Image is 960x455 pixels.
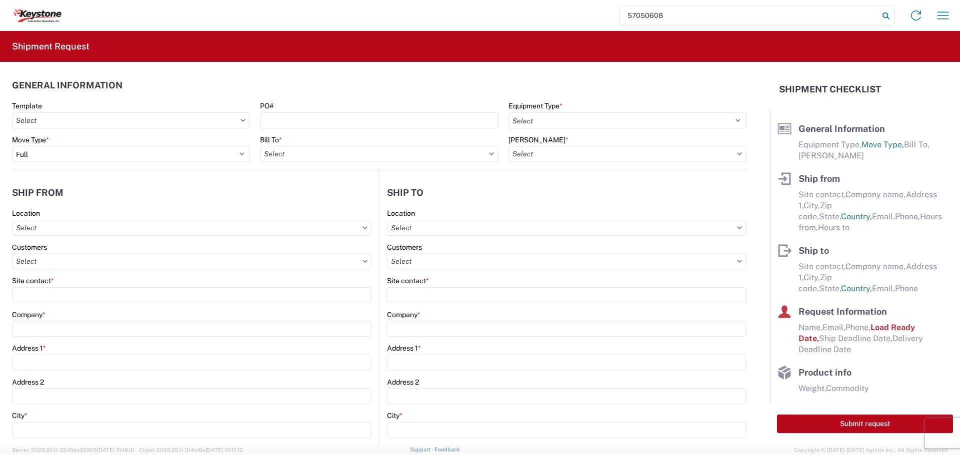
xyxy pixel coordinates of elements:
[387,411,402,420] label: City
[872,284,895,293] span: Email,
[387,310,420,319] label: Company
[12,188,63,198] h2: Ship from
[12,40,89,52] h2: Shipment Request
[387,276,429,285] label: Site contact
[12,276,54,285] label: Site contact
[861,140,904,149] span: Move Type,
[798,151,864,160] span: [PERSON_NAME]
[803,201,820,210] span: City,
[260,135,282,144] label: Bill To
[895,284,918,293] span: Phone
[260,146,497,162] input: Select
[819,334,892,343] span: Ship Deadline Date,
[841,284,872,293] span: Country,
[819,284,841,293] span: State,
[139,447,243,453] span: Client: 2025.20.0-314a16e
[798,190,845,199] span: Site contact,
[826,384,869,393] span: Commodity
[434,447,460,453] a: Feedback
[798,367,851,378] span: Product info
[904,140,929,149] span: Bill To,
[818,223,849,232] span: Hours to
[798,323,822,332] span: Name,
[620,6,879,25] input: Shipment, tracking or reference number
[798,173,840,184] span: Ship from
[803,273,820,282] span: City,
[12,411,27,420] label: City
[387,220,746,236] input: Select
[798,262,845,271] span: Site contact,
[845,262,906,271] span: Company name,
[12,209,40,218] label: Location
[387,243,422,252] label: Customers
[508,146,746,162] input: Select
[872,212,895,221] span: Email,
[794,446,948,455] span: Copyright © [DATE]-[DATE] Agistix Inc., All Rights Reserved
[845,323,870,332] span: Phone,
[508,135,568,144] label: [PERSON_NAME]
[387,209,415,218] label: Location
[895,212,920,221] span: Phone,
[819,212,841,221] span: State,
[12,220,371,236] input: Select
[12,101,42,110] label: Template
[12,243,47,252] label: Customers
[12,112,249,128] input: Select
[12,253,371,269] input: Select
[12,80,122,90] h2: General Information
[798,384,826,393] span: Weight,
[798,306,887,317] span: Request Information
[822,323,845,332] span: Email,
[387,344,421,353] label: Address 1
[410,447,435,453] a: Support
[205,447,243,453] span: [DATE] 10:17:12
[798,123,885,134] span: General Information
[508,101,562,110] label: Equipment Type
[12,378,44,387] label: Address 2
[798,140,861,149] span: Equipment Type,
[841,212,872,221] span: Country,
[845,190,906,199] span: Company name,
[97,447,134,453] span: [DATE] 10:18:31
[12,310,45,319] label: Company
[12,447,134,453] span: Server: 2025.20.0-32d5ea39505
[12,344,46,353] label: Address 1
[387,253,746,269] input: Select
[798,245,829,256] span: Ship to
[777,415,953,433] button: Submit request
[12,135,49,144] label: Move Type
[387,188,423,198] h2: Ship to
[779,83,881,95] h2: Shipment Checklist
[260,101,273,110] label: PO#
[387,378,419,387] label: Address 2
